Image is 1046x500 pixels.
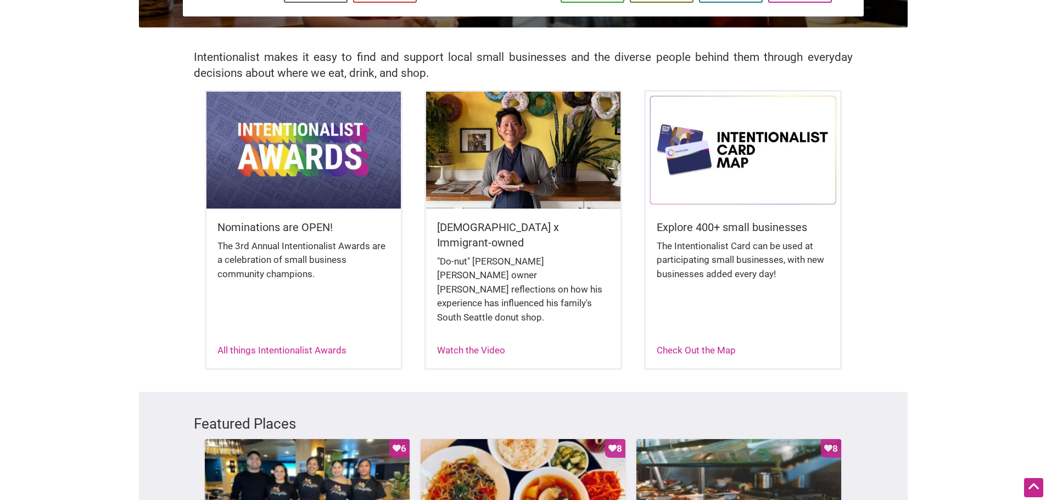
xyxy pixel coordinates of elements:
div: Scroll Back to Top [1024,478,1043,497]
h5: Nominations are OPEN! [217,220,390,235]
h5: Explore 400+ small businesses [657,220,829,235]
h5: [DEMOGRAPHIC_DATA] x Immigrant-owned [437,220,609,250]
div: The 3rd Annual Intentionalist Awards are a celebration of small business community champions. [217,239,390,293]
h2: Intentionalist makes it easy to find and support local small businesses and the diverse people be... [194,49,853,81]
a: Watch the Video [437,345,505,356]
img: Intentionalist Card Map [646,92,840,208]
h3: Featured Places [194,414,853,434]
div: "Do-nut" [PERSON_NAME] [PERSON_NAME] owner [PERSON_NAME] reflections on how his experience has in... [437,255,609,336]
img: Intentionalist Awards [206,92,401,208]
a: All things Intentionalist Awards [217,345,346,356]
a: Check Out the Map [657,345,736,356]
div: The Intentionalist Card can be used at participating small businesses, with new businesses added ... [657,239,829,293]
img: King Donuts - Hong Chhuor [426,92,620,208]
